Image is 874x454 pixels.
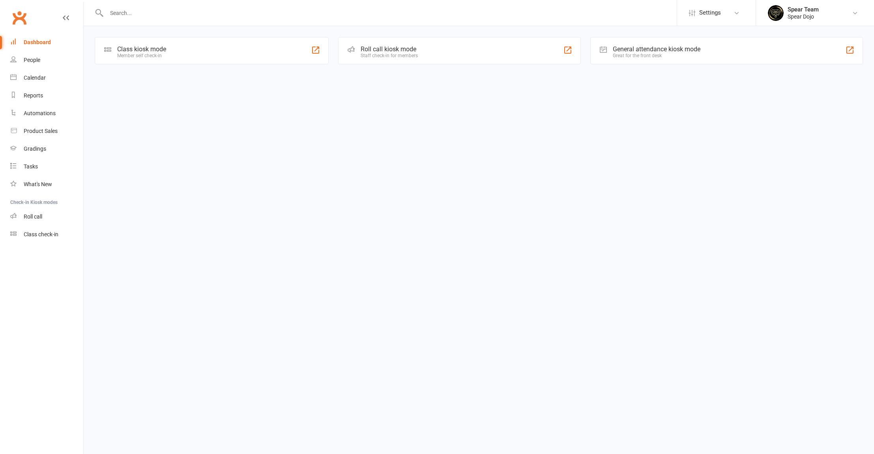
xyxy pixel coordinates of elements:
[24,75,46,81] div: Calendar
[24,213,42,220] div: Roll call
[24,146,46,152] div: Gradings
[699,4,721,22] span: Settings
[613,45,700,53] div: General attendance kiosk mode
[361,53,418,58] div: Staff check-in for members
[104,7,677,19] input: Search...
[613,53,700,58] div: Great for the front desk
[361,45,418,53] div: Roll call kiosk mode
[10,51,83,69] a: People
[10,140,83,158] a: Gradings
[24,92,43,99] div: Reports
[10,122,83,140] a: Product Sales
[10,34,83,51] a: Dashboard
[10,226,83,243] a: Class kiosk mode
[24,57,40,63] div: People
[10,69,83,87] a: Calendar
[9,8,29,28] a: Clubworx
[24,231,58,237] div: Class check-in
[10,208,83,226] a: Roll call
[24,110,56,116] div: Automations
[10,105,83,122] a: Automations
[10,176,83,193] a: What's New
[788,13,819,20] div: Spear Dojo
[24,128,58,134] div: Product Sales
[24,163,38,170] div: Tasks
[117,45,166,53] div: Class kiosk mode
[117,53,166,58] div: Member self check-in
[10,158,83,176] a: Tasks
[24,39,51,45] div: Dashboard
[768,5,784,21] img: thumb_image1623807886.png
[10,87,83,105] a: Reports
[788,6,819,13] div: Spear Team
[24,181,52,187] div: What's New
